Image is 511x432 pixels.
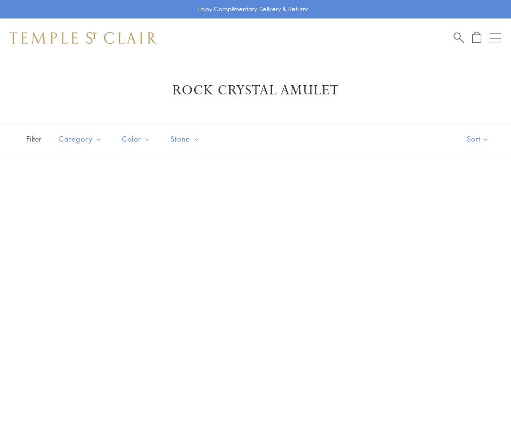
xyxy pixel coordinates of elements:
[117,133,158,145] span: Color
[454,32,464,44] a: Search
[24,82,487,99] h1: Rock Crystal Amulet
[165,133,207,145] span: Stone
[51,128,109,150] button: Category
[445,124,511,154] button: Show sort by
[490,32,501,44] button: Open navigation
[114,128,158,150] button: Color
[163,128,207,150] button: Stone
[198,4,309,14] p: Enjoy Complimentary Delivery & Returns
[472,32,481,44] a: Open Shopping Bag
[10,32,157,44] img: Temple St. Clair
[54,133,109,145] span: Category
